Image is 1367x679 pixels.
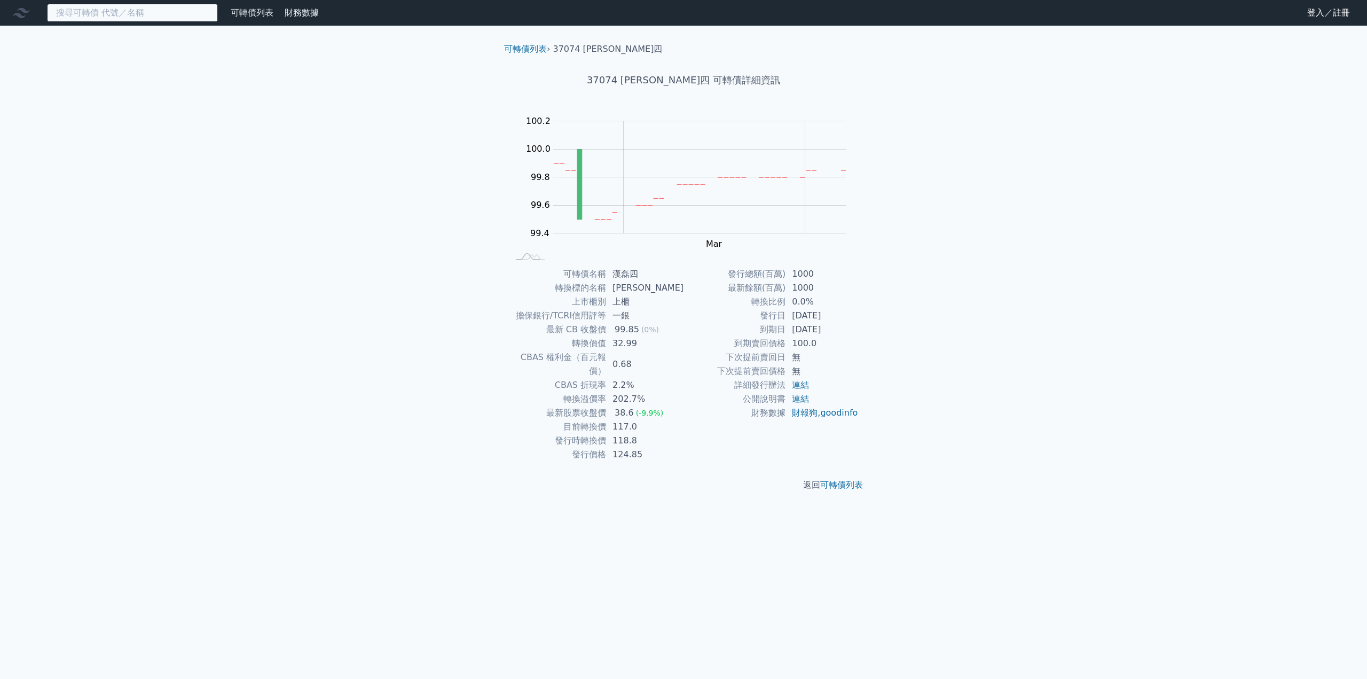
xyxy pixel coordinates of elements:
[606,267,683,281] td: 漢磊四
[285,7,319,18] a: 財務數據
[683,323,785,337] td: 到期日
[521,116,862,249] g: Chart
[785,350,859,364] td: 無
[508,323,606,337] td: 最新 CB 收盤價
[683,406,785,420] td: 財務數據
[606,281,683,295] td: [PERSON_NAME]
[785,364,859,378] td: 無
[530,228,549,238] tspan: 99.4
[792,394,809,404] a: 連結
[526,116,551,126] tspan: 100.2
[792,380,809,390] a: 連結
[606,392,683,406] td: 202.7%
[683,295,785,309] td: 轉換比例
[508,406,606,420] td: 最新股票收盤價
[785,309,859,323] td: [DATE]
[606,448,683,462] td: 124.85
[683,337,785,350] td: 到期賣回價格
[508,267,606,281] td: 可轉債名稱
[683,267,785,281] td: 發行總額(百萬)
[508,337,606,350] td: 轉換價值
[641,325,659,334] span: (0%)
[496,73,871,88] h1: 37074 [PERSON_NAME]四 可轉債詳細資訊
[508,281,606,295] td: 轉換標的名稱
[553,43,663,56] li: 37074 [PERSON_NAME]四
[531,200,550,210] tspan: 99.6
[1299,4,1358,21] a: 登入／註冊
[508,295,606,309] td: 上市櫃別
[683,350,785,364] td: 下次提前賣回日
[508,378,606,392] td: CBAS 折現率
[820,480,863,490] a: 可轉債列表
[508,309,606,323] td: 擔保銀行/TCRI信用評等
[683,392,785,406] td: 公開說明書
[785,281,859,295] td: 1000
[606,309,683,323] td: 一銀
[508,350,606,378] td: CBAS 權利金（百元報價）
[785,406,859,420] td: ,
[785,337,859,350] td: 100.0
[47,4,218,22] input: 搜尋可轉債 代號／名稱
[526,144,551,154] tspan: 100.0
[504,44,547,54] a: 可轉債列表
[531,172,550,182] tspan: 99.8
[606,295,683,309] td: 上櫃
[606,337,683,350] td: 32.99
[606,420,683,434] td: 117.0
[792,408,818,418] a: 財報狗
[706,239,722,249] tspan: Mar
[508,392,606,406] td: 轉換溢價率
[508,448,606,462] td: 發行價格
[785,267,859,281] td: 1000
[612,406,636,420] div: 38.6
[612,323,641,337] div: 99.85
[508,434,606,448] td: 發行時轉換價
[683,364,785,378] td: 下次提前賣回價格
[683,378,785,392] td: 詳細發行辦法
[820,408,858,418] a: goodinfo
[231,7,273,18] a: 可轉債列表
[606,378,683,392] td: 2.2%
[496,479,871,491] p: 返回
[636,409,664,417] span: (-9.9%)
[785,323,859,337] td: [DATE]
[606,434,683,448] td: 118.8
[785,295,859,309] td: 0.0%
[504,43,550,56] li: ›
[508,420,606,434] td: 目前轉換價
[683,281,785,295] td: 最新餘額(百萬)
[606,350,683,378] td: 0.68
[683,309,785,323] td: 發行日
